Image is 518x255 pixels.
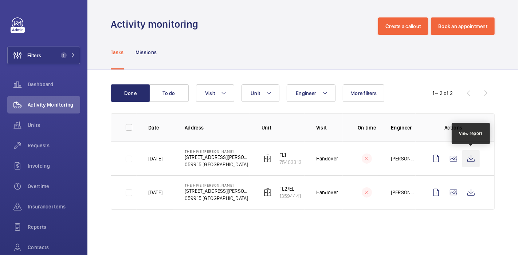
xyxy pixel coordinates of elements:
p: Actions [427,124,480,131]
div: View report [459,130,483,137]
span: Invoicing [28,162,80,170]
button: Create a callout [378,17,428,35]
p: 75403313 [279,159,302,166]
span: Contacts [28,244,80,251]
p: On time [354,124,379,131]
span: Insurance items [28,203,80,210]
p: The Hive [PERSON_NAME] [185,149,250,154]
p: The Hive [PERSON_NAME] [185,183,250,187]
span: Overtime [28,183,80,190]
img: elevator.svg [263,154,272,163]
span: Unit [251,90,260,96]
button: Done [111,84,150,102]
span: Reports [28,223,80,231]
span: Visit [205,90,215,96]
p: FL2/EL [279,185,301,192]
button: To do [149,84,189,102]
button: Visit [196,84,234,102]
p: [PERSON_NAME] [391,155,416,162]
p: 059915 [GEOGRAPHIC_DATA] [185,195,250,202]
span: Engineer [296,90,316,96]
button: Filters1 [7,47,80,64]
button: Book an appointment [431,17,495,35]
p: Missions [136,49,157,56]
p: [STREET_ADDRESS][PERSON_NAME] (THE HIVE) [185,187,250,195]
p: Visit [316,124,343,131]
span: Dashboard [28,81,80,88]
p: Unit [262,124,305,131]
span: 1 [61,52,67,58]
p: Handover [316,155,338,162]
div: 1 – 2 of 2 [432,89,453,97]
span: Filters [27,52,41,59]
img: elevator.svg [263,188,272,197]
p: 059915 [GEOGRAPHIC_DATA] [185,161,250,168]
span: Activity Monitoring [28,101,80,108]
h1: Activity monitoring [111,17,203,31]
p: [STREET_ADDRESS][PERSON_NAME] (THE HIVE) [185,154,250,161]
p: [DATE] [148,155,162,162]
span: More filters [350,90,377,96]
p: FL1 [279,151,302,159]
p: Address [185,124,250,131]
button: More filters [343,84,384,102]
p: Engineer [391,124,416,131]
p: Date [148,124,173,131]
p: Handover [316,189,338,196]
button: Engineer [287,84,335,102]
button: Unit [242,84,279,102]
p: [DATE] [148,189,162,196]
span: Units [28,121,80,129]
p: [PERSON_NAME] [391,189,416,196]
span: Requests [28,142,80,149]
p: Tasks [111,49,124,56]
p: 13594441 [279,192,301,200]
